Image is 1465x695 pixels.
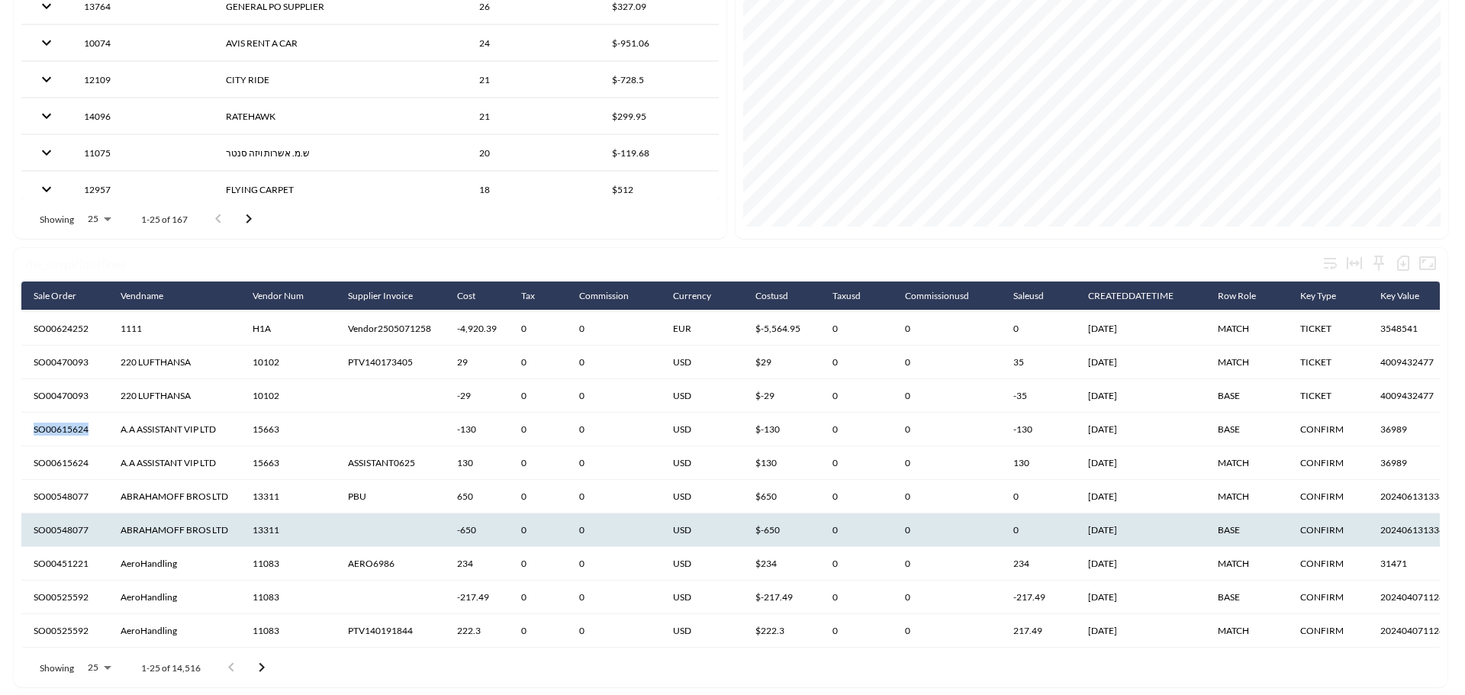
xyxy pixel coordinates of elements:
[567,346,661,379] th: 0
[1288,480,1368,513] th: CONFIRM
[1288,547,1368,581] th: CONFIRM
[336,547,445,581] th: AERO6986
[240,413,336,446] th: 15663
[445,614,509,648] th: 222.3
[1367,251,1391,275] div: Sticky left columns: 0
[743,581,820,614] th: $‎-217.49
[21,480,108,513] th: SO00548077
[1206,446,1288,480] th: MATCH
[1288,312,1368,346] th: TICKET
[26,256,1318,271] div: dw_suspiciouslines
[1001,312,1076,346] th: 0
[21,379,108,413] th: SO00470093
[743,513,820,547] th: $‎-650
[467,98,600,134] th: 21
[21,547,108,581] th: SO00451221
[893,513,1001,547] th: 0
[1076,379,1206,413] th: 05/11/2023
[820,513,893,547] th: 0
[445,379,509,413] th: ‎-29
[1076,413,1206,446] th: 03/07/2025
[1206,480,1288,513] th: MATCH
[893,413,1001,446] th: 0
[743,379,820,413] th: $‎-29
[820,480,893,513] th: 0
[34,287,76,305] div: Sale Order
[336,480,445,513] th: PBU
[673,287,731,305] span: Currency
[34,287,96,305] span: Sale Order
[905,287,969,305] div: Commissionusd
[673,287,711,305] div: Currency
[21,581,108,614] th: SO00525592
[743,312,820,346] th: $‎-5,564.95
[21,312,108,346] th: SO00624252
[240,581,336,614] th: 11083
[905,287,989,305] span: Commissionusd
[1076,614,1206,648] th: 30/04/2024
[600,62,719,98] th: $‎-728.5
[1218,287,1276,305] span: Row Role
[1218,287,1256,305] div: Row Role
[579,287,629,305] div: Commission
[755,287,788,305] div: Costusd
[743,413,820,446] th: $‎-130
[1001,513,1076,547] th: 0
[467,172,600,208] th: 18
[893,581,1001,614] th: 0
[445,413,509,446] th: ‎-130
[1206,547,1288,581] th: MATCH
[661,446,743,480] th: USD
[467,135,600,171] th: 20
[80,209,117,229] div: 25
[661,413,743,446] th: USD
[1300,287,1336,305] div: Key Type
[661,547,743,581] th: USD
[240,379,336,413] th: 10102
[893,379,1001,413] th: 0
[1206,581,1288,614] th: BASE
[600,25,719,61] th: $‎-951.06
[567,513,661,547] th: 0
[21,513,108,547] th: SO00548077
[467,25,600,61] th: 24
[214,135,468,171] th: ש.מ. אשרות ויזה סנטר
[108,379,240,413] th: 220 LUFTHANSA
[1076,312,1206,346] th: 07/05/2025
[467,62,600,98] th: 21
[445,480,509,513] th: 650
[1088,287,1193,305] span: CREATEDDATETIME
[832,287,861,305] div: Taxusd
[445,547,509,581] th: 234
[1206,614,1288,648] th: MATCH
[1001,346,1076,379] th: 35
[1206,513,1288,547] th: BASE
[832,287,881,305] span: Taxusd
[1001,581,1076,614] th: -217.49
[336,446,445,480] th: ASSISTANT0625
[72,62,214,98] th: 12109
[509,480,567,513] th: 0
[567,480,661,513] th: 0
[34,140,60,166] button: expand row
[240,346,336,379] th: 10102
[72,25,214,61] th: 10074
[661,614,743,648] th: USD
[72,98,214,134] th: 14096
[1206,346,1288,379] th: MATCH
[521,287,535,305] div: Tax
[1206,312,1288,346] th: MATCH
[72,172,214,208] th: 12957
[108,413,240,446] th: A.A ASSISTANT VIP LTD
[445,346,509,379] th: 29
[214,98,468,134] th: RATEHAWK
[21,614,108,648] th: SO00525592
[108,346,240,379] th: 220 LUFTHANSA
[820,446,893,480] th: 0
[661,379,743,413] th: USD
[108,513,240,547] th: ABRAHAMOFF BROS LTD
[567,581,661,614] th: 0
[1206,379,1288,413] th: BASE
[1076,513,1206,547] th: 09/10/2024
[567,614,661,648] th: 0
